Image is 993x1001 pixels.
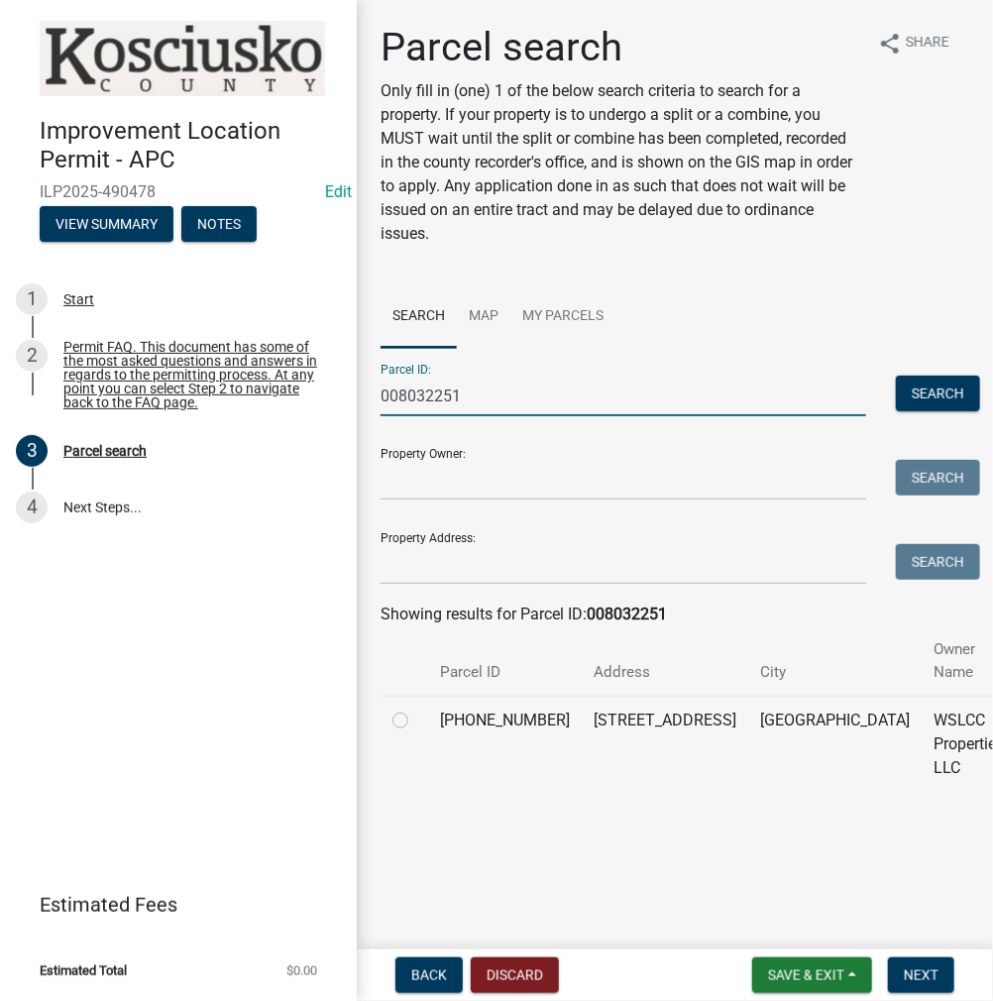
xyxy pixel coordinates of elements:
button: Save & Exit [752,957,872,993]
div: Showing results for Parcel ID: [381,603,969,626]
td: [GEOGRAPHIC_DATA] [748,696,922,792]
td: [PHONE_NUMBER] [428,696,582,792]
span: Estimated Total [40,964,127,977]
a: My Parcels [510,285,615,349]
span: $0.00 [286,964,317,977]
wm-modal-confirm: Summary [40,217,173,233]
p: Only fill in (one) 1 of the below search criteria to search for a property. If your property is t... [381,79,862,246]
span: Next [904,967,938,983]
button: Back [395,957,463,993]
h1: Parcel search [381,24,862,71]
wm-modal-confirm: Notes [181,217,257,233]
a: Search [381,285,457,349]
button: Discard [471,957,559,993]
h4: Improvement Location Permit - APC [40,117,341,174]
wm-modal-confirm: Edit Application Number [325,182,352,201]
div: 4 [16,492,48,523]
button: shareShare [862,24,965,62]
button: Search [896,376,980,411]
button: Search [896,544,980,580]
div: 3 [16,435,48,467]
div: 2 [16,340,48,372]
td: [STREET_ADDRESS] [582,696,748,792]
div: 1 [16,283,48,315]
div: Parcel search [63,444,147,458]
button: View Summary [40,206,173,242]
button: Search [896,460,980,496]
button: Notes [181,206,257,242]
button: Next [888,957,954,993]
strong: 008032251 [587,605,667,623]
span: Share [906,32,949,56]
a: Map [457,285,510,349]
th: City [748,626,922,696]
a: Estimated Fees [16,885,325,925]
div: Permit FAQ. This document has some of the most asked questions and answers in regards to the perm... [63,340,325,409]
i: share [878,32,902,56]
div: Start [63,292,94,306]
img: Kosciusko County, Indiana [40,21,325,96]
span: ILP2025-490478 [40,182,317,201]
th: Parcel ID [428,626,582,696]
a: Edit [325,182,352,201]
th: Address [582,626,748,696]
span: Save & Exit [768,967,844,983]
span: Back [411,967,447,983]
